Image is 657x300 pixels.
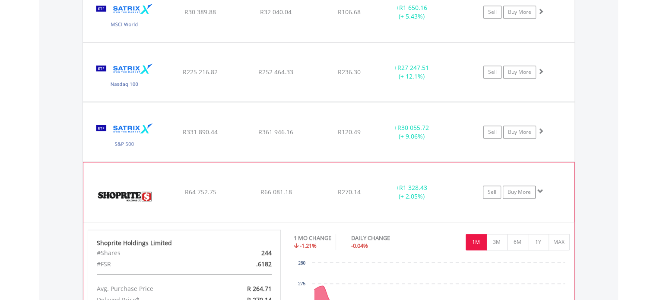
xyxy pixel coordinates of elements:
[503,186,536,199] a: Buy More
[183,68,218,76] span: R225 216.82
[379,63,444,81] div: + (+ 12.1%)
[183,128,218,136] span: R331 890.44
[87,113,162,159] img: EQU.ZA.STX500.png
[90,283,216,294] div: Avg. Purchase Price
[90,259,216,270] div: #FSR
[503,6,536,19] a: Buy More
[338,128,361,136] span: R120.49
[466,234,487,250] button: 1M
[379,123,444,141] div: + (+ 9.06%)
[294,234,331,242] div: 1 MO CHANGE
[184,188,216,196] span: R64 752.75
[258,128,293,136] span: R361 946.16
[483,6,501,19] a: Sell
[399,183,427,192] span: R1 328.43
[216,247,278,259] div: 244
[87,54,162,100] img: EQU.ZA.STXNDQ.png
[486,234,508,250] button: 3M
[379,3,444,21] div: + (+ 5.43%)
[338,8,361,16] span: R106.68
[184,8,216,16] span: R30 389.88
[351,234,420,242] div: DAILY CHANGE
[507,234,528,250] button: 6M
[338,68,361,76] span: R236.30
[260,8,292,16] span: R32 040.04
[528,234,549,250] button: 1Y
[298,281,305,286] text: 275
[90,247,216,259] div: #Shares
[503,66,536,79] a: Buy More
[483,66,501,79] a: Sell
[379,183,444,201] div: + (+ 2.05%)
[247,284,272,293] span: R 264.71
[549,234,570,250] button: MAX
[258,68,293,76] span: R252 464.33
[338,188,361,196] span: R270.14
[399,3,427,12] span: R1 650.16
[503,126,536,139] a: Buy More
[397,63,429,72] span: R27 247.51
[300,242,317,249] span: -1.21%
[397,123,429,132] span: R30 055.72
[483,186,501,199] a: Sell
[351,242,368,249] span: -0.04%
[483,126,501,139] a: Sell
[216,259,278,270] div: .6182
[88,173,162,220] img: EQU.ZA.SHP.png
[97,239,272,247] div: Shoprite Holdings Limited
[260,188,292,196] span: R66 081.18
[298,261,305,265] text: 280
